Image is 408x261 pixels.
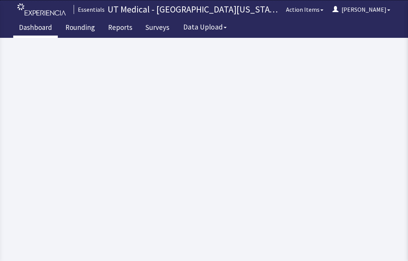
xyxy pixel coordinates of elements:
img: experiencia_logo.png [17,3,66,16]
a: Reports [102,19,138,38]
a: Surveys [140,19,175,38]
button: Data Upload [179,20,231,34]
a: Dashboard [13,19,58,38]
button: [PERSON_NAME] [328,2,395,17]
div: Essentials [74,5,105,14]
button: Action Items [281,2,328,17]
a: Rounding [60,19,100,38]
p: UT Medical - [GEOGRAPHIC_DATA][US_STATE] [108,3,281,16]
